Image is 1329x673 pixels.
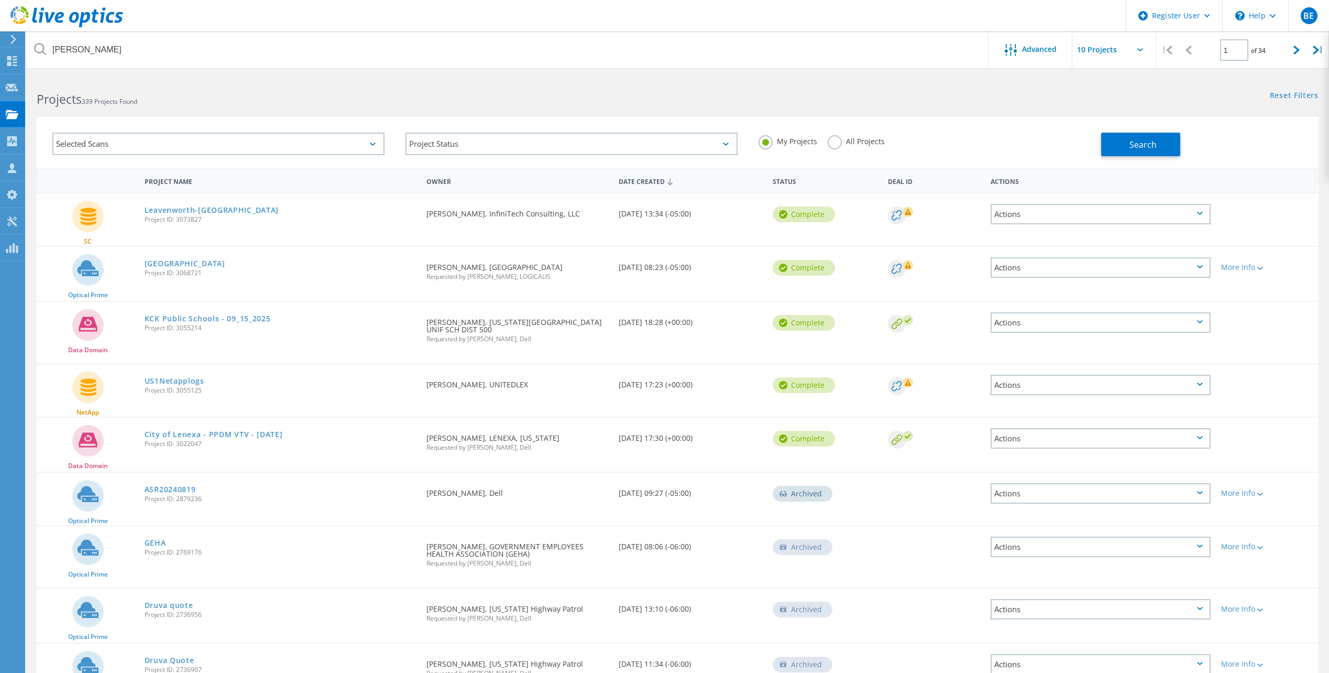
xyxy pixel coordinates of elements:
a: Live Optics Dashboard [10,22,123,29]
span: Search [1129,139,1157,150]
span: Advanced [1022,46,1057,53]
span: Project ID: 2736956 [145,612,416,618]
input: Search projects by name, owner, ID, company, etc [26,31,989,68]
a: Leavenworth-[GEOGRAPHIC_DATA] [145,207,279,214]
div: More Info [1221,660,1313,668]
span: Project ID: 3073827 [145,216,416,223]
div: Actions [985,171,1216,190]
div: | [1308,31,1329,69]
div: [PERSON_NAME], InfiniTech Consulting, LLC [421,193,613,228]
div: Complete [773,431,835,447]
span: SC [84,238,92,245]
div: Actions [991,537,1211,557]
div: [PERSON_NAME], [GEOGRAPHIC_DATA] [421,247,613,290]
a: ASR20240819 [145,486,196,493]
div: [DATE] 08:06 (-06:00) [613,526,767,561]
label: My Projects [759,135,817,145]
div: Deal Id [883,171,985,190]
div: Selected Scans [52,133,385,155]
div: Actions [991,375,1211,395]
div: More Info [1221,543,1313,550]
span: Requested by [PERSON_NAME], LOGICALIS [426,274,608,280]
label: All Projects [828,135,885,145]
span: 339 Projects Found [82,97,137,106]
div: Archived [773,602,832,617]
div: Project Status [405,133,738,155]
div: [PERSON_NAME], [US_STATE][GEOGRAPHIC_DATA] UNIF SCH DIST 500 [421,302,613,353]
div: More Info [1221,490,1313,497]
div: Status [767,171,883,190]
div: Date Created [613,171,767,191]
span: Requested by [PERSON_NAME], Dell [426,615,608,622]
div: Archived [773,539,832,555]
div: [PERSON_NAME], [US_STATE] Highway Patrol [421,589,613,632]
div: Archived [773,486,832,502]
span: NetApp [76,409,99,416]
a: GEHA [145,539,166,547]
div: Actions [991,428,1211,449]
div: | [1156,31,1178,69]
span: Project ID: 2879236 [145,496,416,502]
div: Owner [421,171,613,190]
span: Optical Prime [68,292,108,298]
div: [DATE] 17:30 (+00:00) [613,418,767,452]
div: [DATE] 08:23 (-05:00) [613,247,767,281]
span: Project ID: 2736907 [145,667,416,673]
div: Actions [991,599,1211,620]
span: Requested by [PERSON_NAME], Dell [426,560,608,567]
div: [DATE] 17:23 (+00:00) [613,364,767,399]
span: BE [1303,12,1314,20]
div: More Info [1221,264,1313,271]
div: Archived [773,657,832,672]
div: Complete [773,315,835,331]
div: [PERSON_NAME], Dell [421,473,613,507]
span: Project ID: 3055125 [145,387,416,394]
b: Projects [37,91,82,107]
button: Search [1101,133,1180,156]
a: City of Lenexa - PPDM VTV - [DATE] [145,431,283,438]
a: Druva Quote [145,657,194,664]
div: [PERSON_NAME], LENEXA, [US_STATE] [421,418,613,461]
span: Optical Prime [68,571,108,578]
span: Data Domain [68,347,108,353]
div: [DATE] 09:27 (-05:00) [613,473,767,507]
span: Project ID: 2769176 [145,549,416,556]
div: Complete [773,377,835,393]
svg: \n [1235,11,1245,20]
span: Requested by [PERSON_NAME], Dell [426,336,608,342]
a: Druva quote [145,602,193,609]
span: Project ID: 3022047 [145,441,416,447]
a: [GEOGRAPHIC_DATA] [145,260,225,267]
span: of 34 [1251,46,1266,55]
div: Actions [991,204,1211,224]
div: Complete [773,260,835,276]
span: Project ID: 3055214 [145,325,416,331]
div: Project Name [139,171,421,190]
span: Optical Prime [68,634,108,640]
span: Requested by [PERSON_NAME], Dell [426,444,608,451]
div: [DATE] 13:10 (-06:00) [613,589,767,623]
span: Optical Prime [68,518,108,524]
div: Actions [991,483,1211,504]
div: [PERSON_NAME], GOVERNMENT EMPLOYEES HEALTH ASSOCIATION (GEHA) [421,526,613,577]
a: US1Netapplogs [145,377,204,385]
div: Complete [773,207,835,222]
span: Data Domain [68,463,108,469]
a: Reset Filters [1270,92,1319,101]
a: KCK Public Schools - 09_15_2025 [145,315,271,322]
span: Project ID: 3068721 [145,270,416,276]
div: More Info [1221,605,1313,613]
div: [PERSON_NAME], UNITEDLEX [421,364,613,399]
div: [DATE] 18:28 (+00:00) [613,302,767,336]
div: Actions [991,257,1211,278]
div: Actions [991,312,1211,333]
div: [DATE] 13:34 (-05:00) [613,193,767,228]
